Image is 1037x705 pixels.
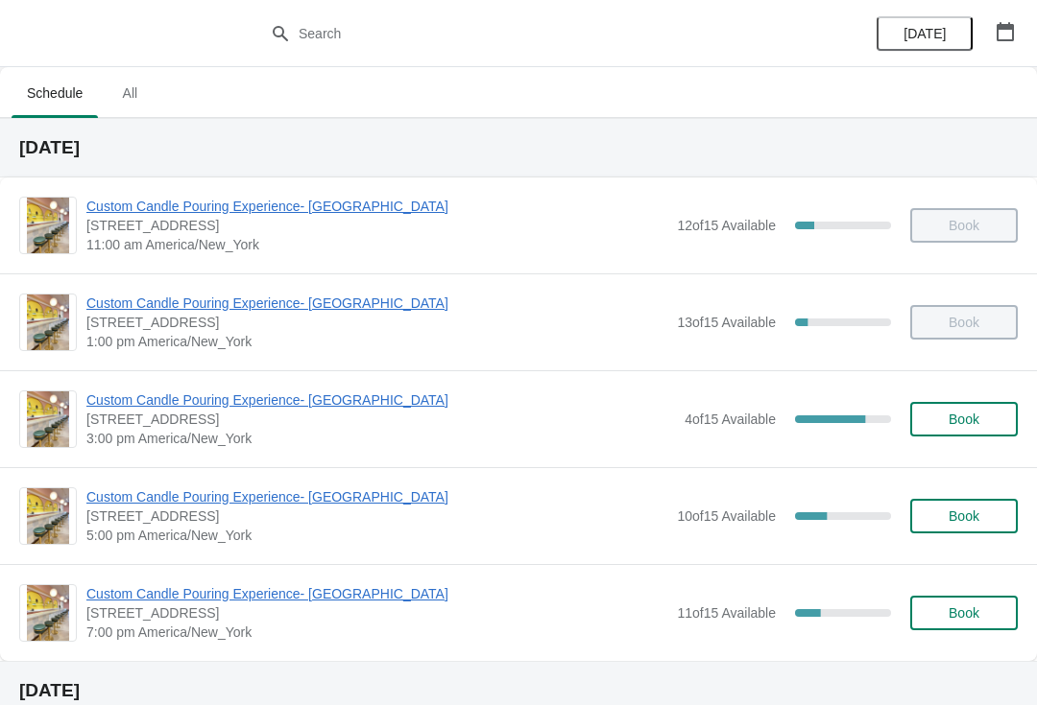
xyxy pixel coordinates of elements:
span: [STREET_ADDRESS] [86,216,667,235]
h2: [DATE] [19,681,1018,700]
span: Custom Candle Pouring Experience- [GEOGRAPHIC_DATA] [86,584,667,603]
span: [STREET_ADDRESS] [86,603,667,623]
span: Book [949,605,979,621]
button: Book [910,402,1018,436]
span: 13 of 15 Available [677,315,776,330]
span: Schedule [12,76,98,110]
input: Search [298,16,778,51]
span: All [106,76,154,110]
span: Custom Candle Pouring Experience- [GEOGRAPHIC_DATA] [86,197,667,216]
span: [DATE] [904,26,946,41]
span: [STREET_ADDRESS] [86,313,667,332]
span: 7:00 pm America/New_York [86,623,667,642]
span: Book [949,411,979,427]
img: Custom Candle Pouring Experience- Delray Beach | 415 East Atlantic Avenue, Delray Beach, FL, USA ... [27,294,69,350]
span: [STREET_ADDRESS] [86,506,667,526]
button: Book [910,596,1018,630]
span: 10 of 15 Available [677,508,776,524]
span: Book [949,508,979,524]
span: 12 of 15 Available [677,218,776,233]
span: 4 of 15 Available [685,411,776,427]
span: Custom Candle Pouring Experience- [GEOGRAPHIC_DATA] [86,294,667,313]
h2: [DATE] [19,138,1018,157]
span: Custom Candle Pouring Experience- [GEOGRAPHIC_DATA] [86,390,675,410]
img: Custom Candle Pouring Experience- Delray Beach | 415 East Atlantic Avenue, Delray Beach, FL, USA ... [27,488,69,544]
img: Custom Candle Pouring Experience- Delray Beach | 415 East Atlantic Avenue, Delray Beach, FL, USA ... [27,585,69,641]
span: 1:00 pm America/New_York [86,332,667,351]
span: [STREET_ADDRESS] [86,410,675,429]
span: Custom Candle Pouring Experience- [GEOGRAPHIC_DATA] [86,487,667,506]
span: 3:00 pm America/New_York [86,429,675,448]
button: Book [910,499,1018,533]
span: 5:00 pm America/New_York [86,526,667,545]
img: Custom Candle Pouring Experience- Delray Beach | 415 East Atlantic Avenue, Delray Beach, FL, USA ... [27,198,69,253]
img: Custom Candle Pouring Experience- Delray Beach | 415 East Atlantic Avenue, Delray Beach, FL, USA ... [27,391,69,447]
button: [DATE] [877,16,973,51]
span: 11 of 15 Available [677,605,776,621]
span: 11:00 am America/New_York [86,235,667,254]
